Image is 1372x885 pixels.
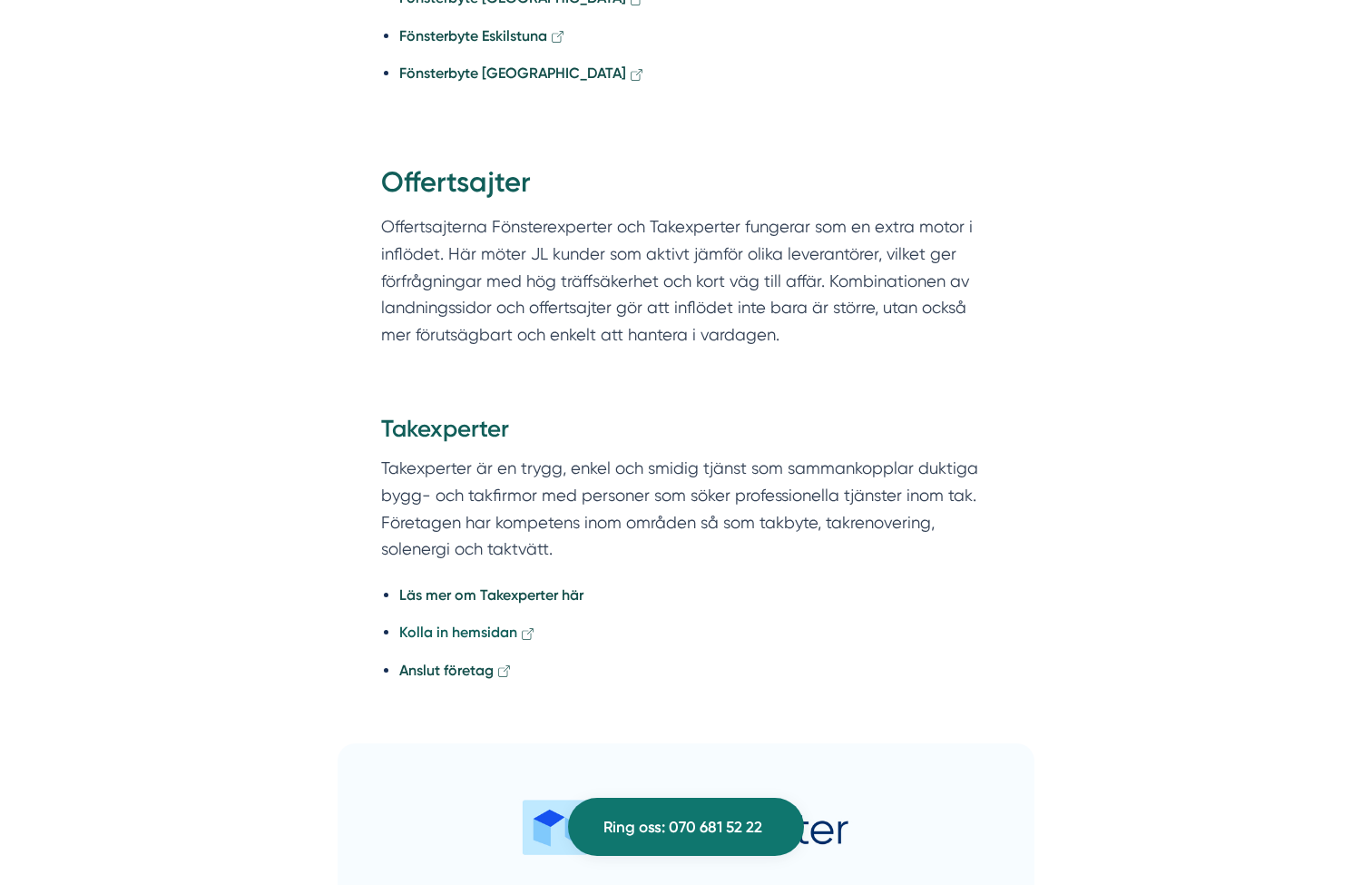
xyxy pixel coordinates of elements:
a: Läs mer om Takexperter här [399,586,583,604]
p: Offertsajterna Fönsterexperter och Takexperter fungerar som en extra motor i inflödet. Här möter ... [381,213,991,348]
a: Fönsterbyte [GEOGRAPHIC_DATA] [399,64,645,82]
strong: Fönsterbyte Eskilstuna [399,27,547,44]
a: Kolla in hemsidan [399,624,536,641]
h2: Offertsajter [381,162,991,213]
h3: Takexperter [381,413,991,455]
strong: Fönsterbyte [GEOGRAPHIC_DATA] [399,64,626,82]
strong: Anslut företag [399,662,494,679]
span: Ring oss: 070 681 52 22 [603,815,762,840]
a: Fönsterbyte Eskilstuna [399,27,566,44]
strong: Kolla in hemsidan [399,624,517,641]
a: Ring oss: 070 681 52 22 [568,798,804,856]
a: Anslut företag [399,662,513,679]
p: Takexperter är en trygg, enkel och smidig tjänst som sammankopplar duktiga bygg- och takfirmor me... [381,455,991,563]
